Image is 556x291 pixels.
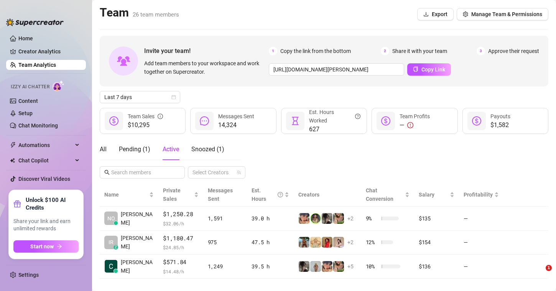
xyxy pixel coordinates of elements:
[163,210,198,219] span: $1,250.28
[347,262,354,271] span: + 5
[366,262,378,271] span: 10 %
[400,113,430,119] span: Team Profits
[310,213,321,224] img: jadesummersss
[26,196,79,212] strong: Unlock $100 AI Credits
[423,12,429,17] span: download
[280,47,351,55] span: Copy the link from the bottom
[322,237,332,248] img: bellatendresse
[355,108,360,125] span: question-circle
[310,261,321,272] img: Barbi
[490,113,510,119] span: Payouts
[237,170,241,175] span: team
[100,145,107,154] div: All
[269,47,277,55] span: 1
[459,255,503,279] td: —
[488,47,539,55] span: Approve their request
[128,121,163,130] span: $10,295
[121,234,154,251] span: [PERSON_NAME]
[310,237,321,248] img: Actually.Maria
[10,142,16,148] span: thunderbolt
[252,186,283,203] div: Est. Hours
[278,186,283,203] span: question-circle
[109,116,118,126] span: dollar-circle
[158,112,163,121] span: info-circle
[53,80,64,91] img: AI Chatter
[366,214,378,223] span: 9 %
[18,98,38,104] a: Content
[163,234,198,243] span: $1,180.47
[104,91,176,103] span: Last 7 days
[104,190,148,199] span: Name
[119,145,150,154] div: Pending ( 1 )
[347,238,354,246] span: + 2
[163,243,198,251] span: $ 24.85 /h
[530,265,548,283] iframe: Intercom live chat
[252,238,289,246] div: 47.5 h
[381,116,390,126] span: dollar-circle
[13,218,79,233] span: Share your link and earn unlimited rewards
[392,47,447,55] span: Share it with your team
[18,176,70,182] a: Discover Viral Videos
[107,214,115,223] span: NO
[105,260,117,273] img: Cecil Capuchino
[18,122,58,129] a: Chat Monitoring
[407,63,451,76] button: Copy Link
[546,265,552,271] span: 1
[114,245,118,250] div: z
[6,18,64,26] img: logo-BBDzfeDw.svg
[109,238,114,246] span: IR
[11,83,49,91] span: Izzy AI Chatter
[464,192,493,198] span: Profitability
[208,214,243,223] div: 1,591
[13,200,21,208] span: gift
[163,268,198,275] span: $ 14.48 /h
[417,8,454,20] button: Export
[200,116,209,126] span: message
[18,35,33,41] a: Home
[291,116,300,126] span: hourglass
[163,220,198,227] span: $ 32.06 /h
[381,47,389,55] span: 2
[18,62,56,68] a: Team Analytics
[121,210,154,227] span: [PERSON_NAME]
[366,238,378,246] span: 12 %
[407,122,413,128] span: exclamation-circle
[218,113,254,119] span: Messages Sent
[18,110,33,116] a: Setup
[18,154,73,167] span: Chat Copilot
[100,183,158,207] th: Name
[490,121,510,130] span: $1,582
[472,116,481,126] span: dollar-circle
[432,11,447,17] span: Export
[299,261,309,272] img: daiisyjane
[171,95,176,99] span: calendar
[463,12,468,17] span: setting
[419,214,454,223] div: $135
[208,238,243,246] div: 975
[18,272,39,278] a: Settings
[309,108,360,125] div: Est. Hours Worked
[347,214,354,223] span: + 2
[299,213,309,224] img: bonnierides
[128,112,163,121] div: Team Sales
[163,145,179,153] span: Active
[30,243,54,250] span: Start now
[309,125,360,134] span: 627
[144,46,269,56] span: Invite your team!
[333,213,344,224] img: dreamsofleana
[459,207,503,231] td: —
[252,262,289,271] div: 39.5 h
[400,121,430,130] div: —
[322,213,332,224] img: daiisyjane
[208,187,233,202] span: Messages Sent
[208,262,243,271] div: 1,249
[163,258,198,267] span: $571.84
[333,237,344,248] img: anaxmei
[333,261,344,272] img: dreamsofleana
[144,59,266,76] span: Add team members to your workspace and work together on Supercreator.
[419,238,454,246] div: $154
[133,11,179,18] span: 26 team members
[10,158,15,163] img: Chat Copilot
[459,231,503,255] td: —
[218,121,254,130] span: 14,324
